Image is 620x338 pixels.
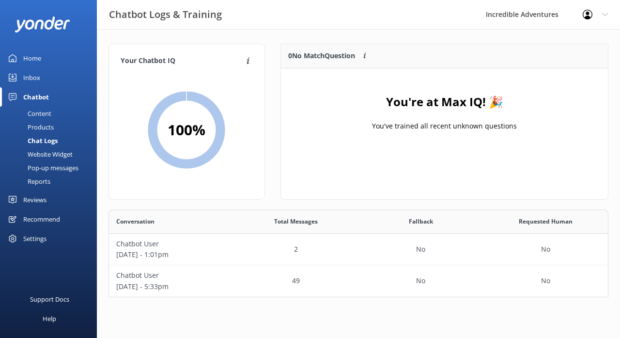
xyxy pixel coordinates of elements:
p: No [541,275,550,286]
a: Chat Logs [6,134,97,147]
p: Chatbot User [116,239,227,249]
p: No [416,244,425,255]
div: row [108,265,608,297]
p: [DATE] - 5:33pm [116,281,227,292]
div: Products [6,120,54,134]
div: Website Widget [6,147,73,161]
p: No [541,244,550,255]
div: grid [281,68,608,165]
div: Inbox [23,68,40,87]
div: Reports [6,175,50,188]
a: Reports [6,175,97,188]
img: yonder-white-logo.png [15,16,70,32]
p: [DATE] - 1:01pm [116,249,227,260]
h3: Chatbot Logs & Training [109,7,222,22]
p: You've trained all recent unknown questions [372,121,517,131]
div: grid [108,234,608,297]
div: Settings [23,229,46,248]
a: Products [6,120,97,134]
h4: Your Chatbot IQ [121,56,244,66]
a: Website Widget [6,147,97,161]
h2: 100 % [168,118,205,142]
h4: You're at Max IQ! 🎉 [386,93,503,111]
span: Total Messages [274,217,318,226]
p: 0 No Match Question [288,50,355,61]
div: Reviews [23,190,46,209]
span: Fallback [409,217,433,226]
a: Pop-up messages [6,161,97,175]
div: Content [6,107,51,120]
p: Chatbot User [116,270,227,281]
p: 49 [292,275,300,286]
div: Recommend [23,209,60,229]
span: Requested Human [519,217,573,226]
div: Help [43,309,56,328]
a: Content [6,107,97,120]
div: Home [23,48,41,68]
div: row [108,234,608,265]
div: Pop-up messages [6,161,78,175]
div: Chatbot [23,87,49,107]
span: Conversation [116,217,155,226]
div: Support Docs [30,290,69,309]
p: 2 [294,244,298,255]
p: No [416,275,425,286]
div: Chat Logs [6,134,58,147]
